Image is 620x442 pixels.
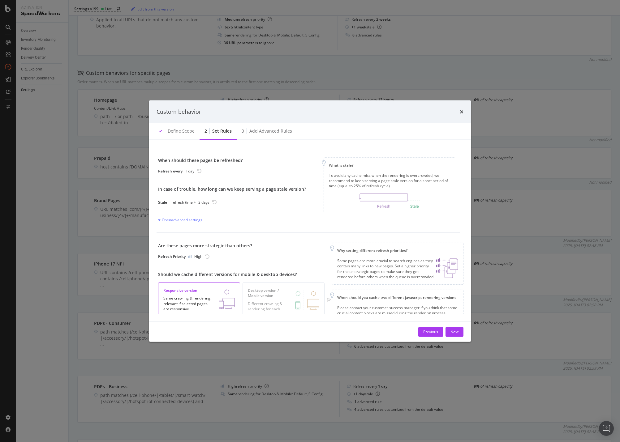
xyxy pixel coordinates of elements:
[158,271,332,278] div: Should we cache different versions for mobile & desktop devices?
[337,248,458,253] div: Why setting different refresh priorities?
[197,168,202,173] div: rotate-left
[337,258,434,279] div: Some pages are more crucial to search engines as they contain many links to new pages. Set a high...
[248,301,290,311] div: Different crawling & rendering for each
[329,162,450,168] div: What is stale?
[329,172,450,188] div: To avoid any cache miss when the rendering is overcrowded, we recommend to keep serving a page st...
[423,329,438,334] div: Previous
[436,258,458,278] img: DBkRaZev.png
[248,288,319,298] div: Desktop version / Mobile version
[158,254,186,259] div: Refresh Priority
[158,199,167,205] div: Stale
[158,243,332,249] div: Are these pages more strategic than others?
[446,327,463,337] button: Next
[168,128,195,134] div: Define scope
[337,305,458,316] div: Please contact your customer success manager if you think that some crucial content blocks are mi...
[157,108,201,116] div: Custom behavior
[205,254,210,259] div: rotate-left
[198,199,209,205] div: 3 days
[163,295,213,311] div: Same crawling & rendering: relevant if selected pages are responsive
[185,168,194,173] div: 1 day
[168,199,196,205] div: = refresh time +
[295,290,319,310] img: B3k0mFIZ.png
[460,108,463,116] div: times
[194,254,202,259] div: High
[418,327,443,337] button: Previous
[205,128,207,134] div: 2
[212,200,217,205] div: rotate-left
[158,217,202,223] div: Open advanced settings
[163,288,235,293] div: Responsive version
[249,128,292,134] div: Add advanced rules
[212,128,232,134] div: Set rules
[450,329,459,334] div: Next
[359,193,420,208] img: 9KUs5U-x.png
[242,128,244,134] div: 3
[158,157,306,163] div: When should these pages be refreshed?
[158,168,183,173] div: Refresh every
[327,297,332,302] div: pen-to-square
[219,289,235,309] img: ATMhaLUFA4BDAAAAAElFTkSuQmCC
[188,255,192,258] img: cRr4yx4cyByr8BeLxltRlzBPIAAAAAElFTkSuQmCC
[599,421,614,436] div: Open Intercom Messenger
[337,295,458,300] div: When should you cache two different javascript rendering versions
[149,100,471,342] div: modal
[158,186,306,192] div: In case of trouble, how long can we keep serving a page stale version?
